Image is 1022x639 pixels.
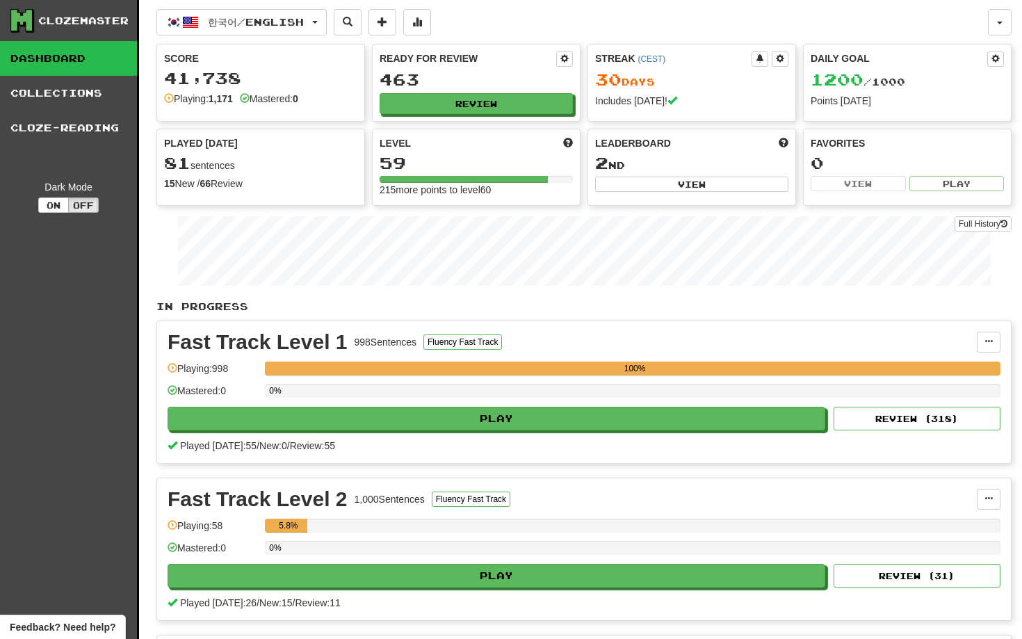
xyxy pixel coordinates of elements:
[293,93,298,104] strong: 0
[164,51,357,65] div: Score
[168,564,825,588] button: Play
[380,154,573,172] div: 59
[38,14,129,28] div: Clozemaster
[287,440,290,451] span: /
[164,136,238,150] span: Played [DATE]
[834,407,1000,430] button: Review (318)
[595,51,752,65] div: Streak
[164,178,175,189] strong: 15
[380,183,573,197] div: 215 more points to level 60
[168,541,258,564] div: Mastered: 0
[164,177,357,191] div: New / Review
[257,440,259,451] span: /
[368,9,396,35] button: Add sentence to collection
[293,597,295,608] span: /
[168,384,258,407] div: Mastered: 0
[595,70,622,89] span: 30
[834,564,1000,588] button: Review (31)
[380,71,573,88] div: 463
[811,176,906,191] button: View
[595,71,788,89] div: Day s
[68,197,99,213] button: Off
[811,51,987,67] div: Daily Goal
[955,216,1012,232] a: Full History
[156,300,1012,314] p: In Progress
[595,154,788,172] div: nd
[180,597,257,608] span: Played [DATE]: 26
[168,362,258,385] div: Playing: 998
[403,9,431,35] button: More stats
[164,92,233,106] div: Playing:
[208,16,304,28] span: 한국어 / English
[168,489,348,510] div: Fast Track Level 2
[10,620,115,634] span: Open feedback widget
[595,153,608,172] span: 2
[240,92,298,106] div: Mastered:
[811,76,905,88] span: / 1000
[811,136,1004,150] div: Favorites
[595,94,788,108] div: Includes [DATE]!
[269,519,307,533] div: 5.8%
[380,51,556,65] div: Ready for Review
[355,492,425,506] div: 1,000 Sentences
[432,492,510,507] button: Fluency Fast Track
[380,93,573,114] button: Review
[811,70,863,89] span: 1200
[563,136,573,150] span: Score more points to level up
[164,154,357,172] div: sentences
[595,136,671,150] span: Leaderboard
[259,597,292,608] span: New: 15
[334,9,362,35] button: Search sentences
[638,54,665,64] a: (CEST)
[164,70,357,87] div: 41,738
[209,93,233,104] strong: 1,171
[168,519,258,542] div: Playing: 58
[257,597,259,608] span: /
[423,334,502,350] button: Fluency Fast Track
[180,440,257,451] span: Played [DATE]: 55
[290,440,335,451] span: Review: 55
[811,154,1004,172] div: 0
[259,440,287,451] span: New: 0
[355,335,417,349] div: 998 Sentences
[295,597,340,608] span: Review: 11
[595,177,788,192] button: View
[779,136,788,150] span: This week in points, UTC
[380,136,411,150] span: Level
[168,332,348,353] div: Fast Track Level 1
[164,153,190,172] span: 81
[909,176,1005,191] button: Play
[811,94,1004,108] div: Points [DATE]
[156,9,327,35] button: 한국어/English
[168,407,825,430] button: Play
[269,362,1000,375] div: 100%
[200,178,211,189] strong: 66
[38,197,69,213] button: On
[10,180,127,194] div: Dark Mode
